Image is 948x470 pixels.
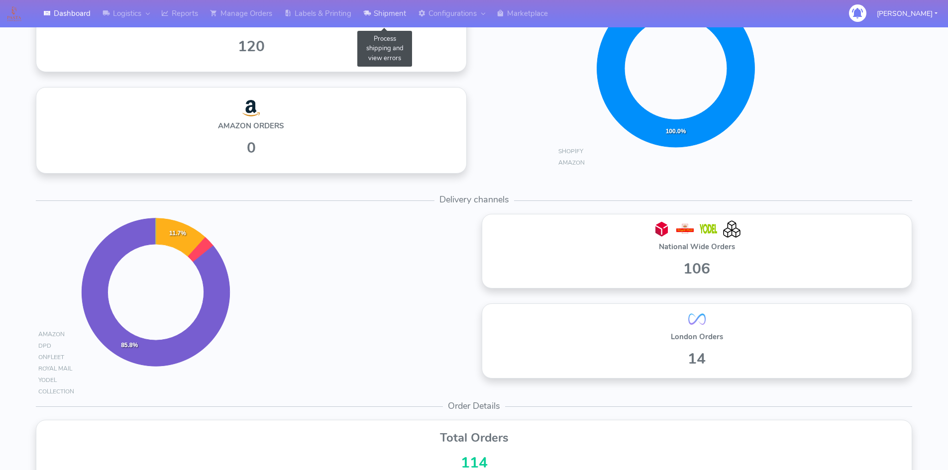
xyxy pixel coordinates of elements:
h5: SHOPIFY ORDERS [54,20,448,28]
img: shopify [676,224,694,234]
h3: Total Orders [47,431,901,444]
span: Order Details [443,400,505,412]
img: shopify [242,99,260,117]
h2: 120 [54,38,448,55]
span: AMAZON [38,330,65,338]
h5: AMAZON ORDERS [54,122,448,130]
img: shopify [723,220,740,238]
button: [PERSON_NAME] [869,3,945,24]
span: COLLECTION [38,387,74,395]
span: SHOPIFY [558,147,583,155]
h2: 106 [482,261,912,277]
img: shopify [700,224,717,234]
h2: 0 [54,140,448,156]
img: shopify [653,220,670,238]
h2: 14 [482,351,912,367]
span: DPD [38,342,51,350]
span: Delivery channels [434,193,514,205]
img: shopify [688,313,706,325]
span: ONFLEET [38,353,64,361]
span: ROYAL MAIL [38,365,72,373]
h5: National Wide Orders [482,243,912,251]
span: YODEL [38,376,57,384]
span: AMAZON [558,159,585,167]
h5: London Orders [482,333,912,341]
